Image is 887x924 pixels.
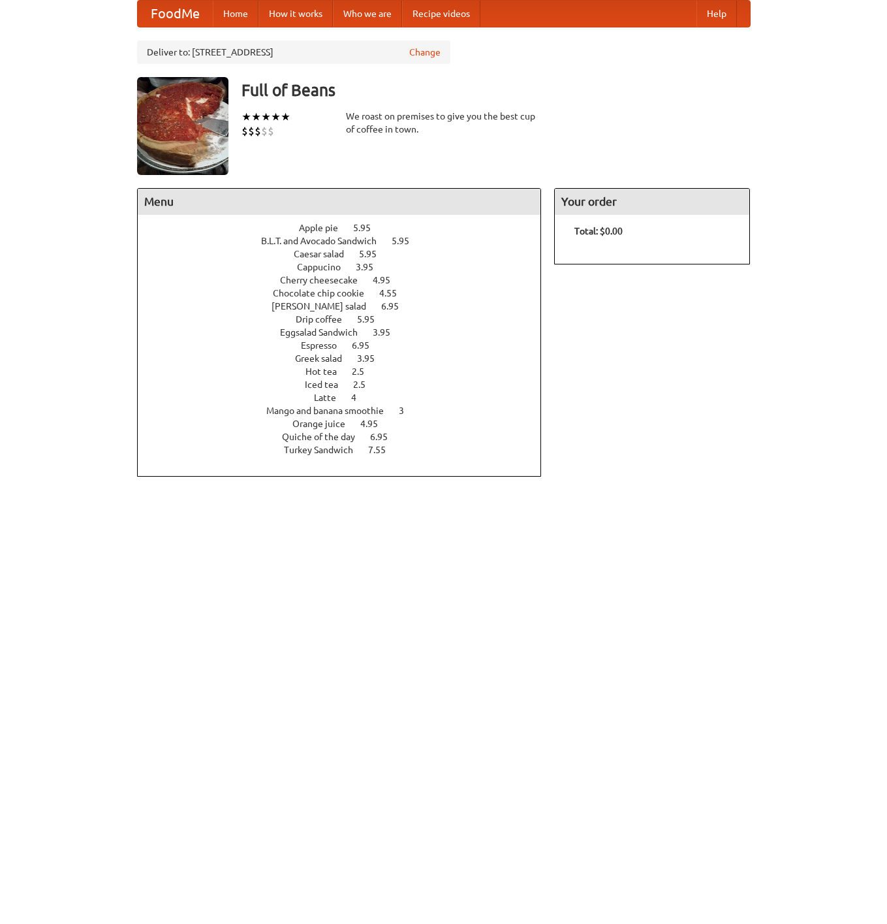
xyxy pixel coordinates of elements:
img: angular.jpg [137,77,228,175]
span: 5.95 [353,223,384,233]
li: ★ [271,110,281,124]
li: $ [248,124,255,138]
span: B.L.T. and Avocado Sandwich [261,236,390,246]
span: 6.95 [381,301,412,311]
a: Chocolate chip cookie 4.55 [273,288,421,298]
span: Cappucino [297,262,354,272]
div: Deliver to: [STREET_ADDRESS] [137,40,450,64]
a: Caesar salad 5.95 [294,249,401,259]
span: Hot tea [305,366,350,377]
span: 3 [399,406,417,416]
a: Change [409,46,441,59]
a: Latte 4 [314,392,381,403]
span: Greek salad [295,353,355,364]
a: Greek salad 3.95 [295,353,399,364]
span: 3.95 [356,262,386,272]
span: 2.5 [352,366,377,377]
a: Drip coffee 5.95 [296,314,399,325]
a: Hot tea 2.5 [305,366,388,377]
a: Recipe videos [402,1,480,27]
span: 6.95 [352,340,382,351]
a: [PERSON_NAME] salad 6.95 [272,301,423,311]
li: $ [241,124,248,138]
a: Cherry cheesecake 4.95 [280,275,414,285]
a: Iced tea 2.5 [305,379,390,390]
b: Total: $0.00 [574,226,623,236]
li: $ [255,124,261,138]
a: Quiche of the day 6.95 [282,432,412,442]
span: 5.95 [357,314,388,325]
span: Mango and banana smoothie [266,406,397,416]
span: 5.95 [359,249,390,259]
span: 3.95 [373,327,403,338]
span: Orange juice [292,419,358,429]
a: B.L.T. and Avocado Sandwich 5.95 [261,236,433,246]
span: 4.95 [360,419,391,429]
li: ★ [251,110,261,124]
span: 5.95 [392,236,422,246]
span: Eggsalad Sandwich [280,327,371,338]
h4: Menu [138,189,541,215]
a: Help [696,1,737,27]
a: How it works [258,1,333,27]
a: Mango and banana smoothie 3 [266,406,428,416]
a: Turkey Sandwich 7.55 [284,445,410,455]
a: Apple pie 5.95 [299,223,395,233]
span: 4 [351,392,369,403]
li: ★ [281,110,290,124]
span: 6.95 [370,432,401,442]
a: FoodMe [138,1,213,27]
span: 7.55 [368,445,399,455]
span: Latte [314,392,349,403]
a: Who we are [333,1,402,27]
span: [PERSON_NAME] salad [272,301,379,311]
a: Orange juice 4.95 [292,419,402,429]
span: 3.95 [357,353,388,364]
li: $ [268,124,274,138]
span: 4.55 [379,288,410,298]
div: We roast on premises to give you the best cup of coffee in town. [346,110,542,136]
span: Cherry cheesecake [280,275,371,285]
span: Apple pie [299,223,351,233]
span: Iced tea [305,379,351,390]
a: Espresso 6.95 [301,340,394,351]
span: 2.5 [353,379,379,390]
h4: Your order [555,189,749,215]
span: Espresso [301,340,350,351]
li: ★ [261,110,271,124]
span: 4.95 [373,275,403,285]
span: Quiche of the day [282,432,368,442]
li: ★ [241,110,251,124]
h3: Full of Beans [241,77,751,103]
span: Drip coffee [296,314,355,325]
a: Home [213,1,258,27]
li: $ [261,124,268,138]
a: Eggsalad Sandwich 3.95 [280,327,414,338]
span: Chocolate chip cookie [273,288,377,298]
span: Caesar salad [294,249,357,259]
span: Turkey Sandwich [284,445,366,455]
a: Cappucino 3.95 [297,262,397,272]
